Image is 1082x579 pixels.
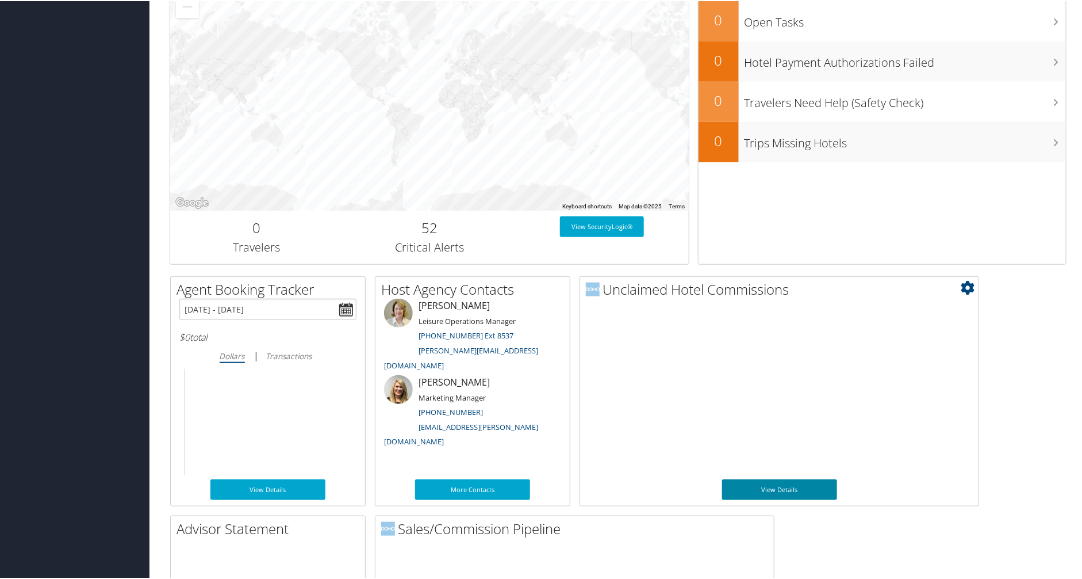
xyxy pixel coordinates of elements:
[415,478,530,499] a: More Contacts
[722,478,837,499] a: View Details
[173,195,211,209] img: Google
[384,421,538,446] a: [EMAIL_ADDRESS][PERSON_NAME][DOMAIN_NAME]
[220,349,245,360] i: Dollars
[179,217,335,237] h2: 0
[384,298,413,326] img: meredith-price.jpg
[699,40,1066,81] a: 0Hotel Payment Authorizations Failed
[669,202,685,208] a: Terms
[699,9,739,29] h2: 0
[179,238,335,254] h3: Travelers
[378,374,567,451] li: [PERSON_NAME]
[384,344,538,370] a: [PERSON_NAME][EMAIL_ADDRESS][DOMAIN_NAME]
[177,279,365,298] h2: Agent Booking Tracker
[699,81,1066,121] a: 0Travelers Need Help (Safety Check)
[563,201,612,209] button: Keyboard shortcuts
[560,215,644,236] a: View SecurityLogic®
[179,348,356,362] div: |
[419,391,486,402] small: Marketing Manager
[619,202,662,208] span: Map data ©2025
[419,329,513,340] a: [PHONE_NUMBER] Ext 8537
[381,518,774,538] h2: Sales/Commission Pipeline
[177,518,365,538] h2: Advisor Statement
[699,90,739,109] h2: 0
[586,281,600,295] img: domo-logo.png
[745,88,1066,110] h3: Travelers Need Help (Safety Check)
[210,478,325,499] a: View Details
[699,121,1066,161] a: 0Trips Missing Hotels
[381,279,570,298] h2: Host Agency Contacts
[419,315,516,325] small: Leisure Operations Manager
[745,128,1066,150] h3: Trips Missing Hotels
[266,349,312,360] i: Transactions
[352,217,508,237] h2: 52
[586,279,979,298] h2: Unclaimed Hotel Commissions
[179,330,356,342] h6: total
[381,521,395,535] img: domo-logo.png
[378,298,567,374] li: [PERSON_NAME]
[419,406,483,416] a: [PHONE_NUMBER]
[384,374,413,403] img: ali-moffitt.jpg
[745,48,1066,70] h3: Hotel Payment Authorizations Failed
[745,7,1066,29] h3: Open Tasks
[699,130,739,150] h2: 0
[699,49,739,69] h2: 0
[352,238,508,254] h3: Critical Alerts
[179,330,190,342] span: $0
[173,195,211,209] a: Open this area in Google Maps (opens a new window)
